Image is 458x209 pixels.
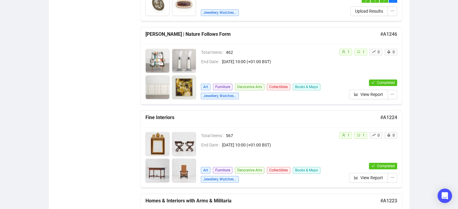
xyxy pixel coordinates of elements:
[360,91,383,98] span: View Report
[172,75,196,99] img: 4_1.jpg
[393,133,395,137] span: 0
[347,50,350,54] span: 1
[363,50,365,54] span: 1
[201,142,222,148] span: End Date
[201,93,239,99] span: Jewellery, Watches & Designer
[355,8,383,14] span: Upload Results
[357,133,360,137] span: retweet
[201,84,210,90] span: Art
[371,164,375,168] span: check
[226,132,334,139] span: 567
[387,133,391,137] span: rocket
[349,90,388,99] button: View Report
[145,31,380,38] h5: [PERSON_NAME] | Nature Follows Form
[146,159,169,182] img: 3_1.jpg
[390,9,394,13] span: ellipsis
[172,49,196,72] img: 2_1.jpg
[140,27,402,104] a: [PERSON_NAME] | Nature Follows Form#A1246Total Items462End Date[DATE] 10:00 (+01:00 BST)ArtFurnit...
[372,133,375,137] span: rise
[378,50,380,54] span: 0
[201,58,222,65] span: End Date
[360,174,383,181] span: View Report
[201,167,210,174] span: Art
[201,176,239,183] span: Jewellery, Watches & Designer
[349,173,388,183] button: View Report
[393,50,395,54] span: 0
[342,133,345,137] span: user
[213,84,232,90] span: Furniture
[342,50,345,54] span: user
[145,114,380,121] h5: Fine Interiors
[377,164,395,168] span: Completed
[380,114,397,121] h5: # A1224
[267,84,290,90] span: Collectibles
[380,197,397,204] h5: # A1223
[387,50,391,54] span: rocket
[140,110,402,188] a: Fine Interiors#A1224Total Items567End Date[DATE] 10:00 (+01:00 BST)ArtFurnitureDecorative ArtsCol...
[347,133,350,137] span: 1
[201,49,226,56] span: Total Items
[226,49,334,56] span: 462
[267,167,290,174] span: Collectibles
[293,167,320,174] span: Books & Maps
[293,84,320,90] span: Books & Maps
[363,133,365,137] span: 1
[354,92,358,96] span: bar-chart
[146,132,169,156] img: 1_1.jpg
[390,92,394,96] span: ellipsis
[145,197,380,204] h5: Homes & Interiors with Arms & Militaria
[357,50,360,54] span: retweet
[201,132,226,139] span: Total Items
[377,81,395,85] span: Completed
[378,133,380,137] span: 0
[172,132,196,156] img: 2_1.jpg
[213,167,232,174] span: Furniture
[350,6,388,16] button: Upload Results
[438,189,452,203] div: Open Intercom Messenger
[354,175,358,180] span: bar-chart
[146,49,169,72] img: 1_1.jpg
[390,175,394,180] span: ellipsis
[172,159,196,182] img: 4_1.jpg
[380,31,397,38] h5: # A1246
[146,75,169,99] img: 3_1.jpg
[372,50,375,54] span: rise
[371,81,375,84] span: check
[222,142,334,148] span: [DATE] 10:00 (+01:00 BST)
[235,167,264,174] span: Decorative Arts
[222,58,334,65] span: [DATE] 10:00 (+01:00 BST)
[235,84,264,90] span: Decorative Arts
[201,9,239,16] span: Jewellery, Watches & Designer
